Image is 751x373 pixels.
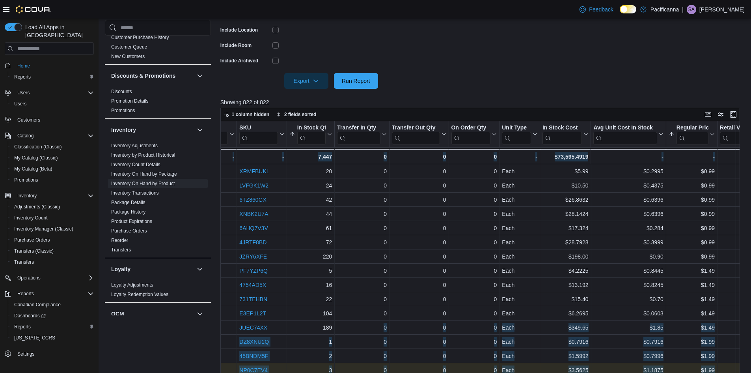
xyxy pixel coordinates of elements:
[239,310,266,317] a: E3EP1L2T
[17,291,34,297] span: Reports
[14,289,94,298] span: Reports
[111,310,124,318] h3: OCM
[392,266,446,276] div: 0
[334,73,378,89] button: Run Report
[688,5,695,14] span: SA
[502,124,537,144] button: Unit Type
[593,181,663,190] div: $0.4375
[158,195,234,204] div: Rolling Supplies
[8,212,97,223] button: Inventory Count
[593,124,657,132] div: Avg Unit Cost In Stock
[111,247,131,253] a: Transfers
[502,152,537,161] div: -
[593,223,663,233] div: $0.284
[589,6,613,13] span: Feedback
[14,191,94,201] span: Inventory
[111,152,175,158] a: Inventory by Product Historical
[337,252,387,261] div: 0
[502,266,537,276] div: Each
[239,296,267,302] a: 731TEHBN
[14,166,52,172] span: My Catalog (Beta)
[392,181,446,190] div: 0
[14,88,33,97] button: Users
[11,311,49,321] a: Dashboards
[8,201,97,212] button: Adjustments (Classic)
[502,238,537,247] div: Each
[451,209,497,219] div: 0
[11,213,51,223] a: Inventory Count
[158,223,234,233] div: Rolling Supplies
[111,218,152,225] span: Product Expirations
[14,324,31,330] span: Reports
[2,60,97,71] button: Home
[11,99,30,109] a: Users
[289,238,332,247] div: 72
[17,117,40,123] span: Customers
[17,275,41,281] span: Operations
[158,266,234,276] div: Rolling Supplies
[451,167,497,176] div: 0
[111,142,158,149] span: Inventory Adjustments
[11,175,41,185] a: Promotions
[669,167,715,176] div: $0.99
[239,268,268,274] a: PF7YZP6Q
[14,60,94,70] span: Home
[593,238,663,247] div: $0.3999
[158,124,228,144] div: Classification
[576,2,616,17] a: Feedback
[392,238,446,247] div: 0
[111,265,130,273] h3: Loyalty
[676,124,708,132] div: Regular Price
[8,71,97,82] button: Reports
[392,252,446,261] div: 0
[17,90,30,96] span: Users
[111,126,136,134] h3: Inventory
[669,209,715,219] div: $0.99
[11,72,94,82] span: Reports
[289,167,332,176] div: 20
[14,273,44,283] button: Operations
[8,152,97,163] button: My Catalog (Classic)
[392,124,440,144] div: Transfer Out Qty
[451,124,497,144] button: On Order Qty
[687,5,696,14] div: Shianne Adams
[669,181,715,190] div: $0.99
[289,181,332,190] div: 24
[502,124,531,144] div: Unit Type
[8,332,97,343] button: [US_STATE] CCRS
[669,195,715,204] div: $0.99
[14,115,43,125] a: Customers
[502,252,537,261] div: Each
[111,171,177,177] span: Inventory On Hand by Package
[8,310,97,321] a: Dashboards
[111,190,159,196] span: Inventory Transactions
[11,99,94,109] span: Users
[239,168,269,174] a: XRMFBUKL
[502,181,537,190] div: Each
[542,252,588,261] div: $198.00
[239,353,268,359] a: 45BNDM5F
[14,349,94,359] span: Settings
[11,333,58,343] a: [US_STATE] CCRS
[2,288,97,299] button: Reports
[14,349,37,359] a: Settings
[8,257,97,268] button: Transfers
[239,211,268,217] a: XNBK2U7A
[158,181,234,190] div: Rolling Supplies
[289,266,332,276] div: 5
[111,292,168,297] a: Loyalty Redemption Values
[105,14,211,64] div: Customer
[8,246,97,257] button: Transfers (Classic)
[14,177,38,183] span: Promotions
[11,235,53,245] a: Purchase Orders
[451,124,490,144] div: On Order Qty
[392,124,446,144] button: Transfer Out Qty
[8,234,97,246] button: Purchase Orders
[111,108,135,113] a: Promotions
[11,257,37,267] a: Transfers
[195,264,205,274] button: Loyalty
[8,141,97,152] button: Classification (Classic)
[111,237,128,244] span: Reorder
[669,124,715,144] button: Regular Price
[111,228,147,234] a: Purchase Orders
